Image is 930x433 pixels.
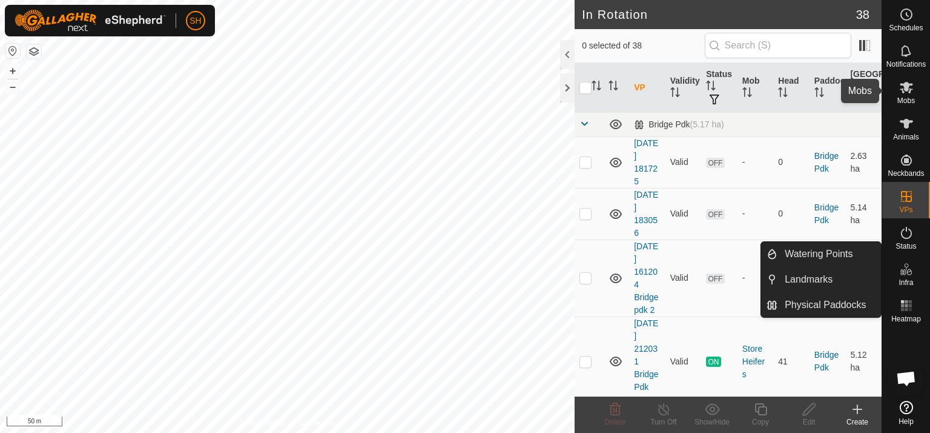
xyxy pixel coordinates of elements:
div: Show/Hide [688,417,736,428]
p-sorticon: Activate to sort [850,95,860,105]
span: Status [895,243,916,250]
span: OFF [706,158,724,168]
span: Watering Points [785,247,852,261]
span: ON [706,357,721,367]
a: Contact Us [299,417,335,428]
h2: In Rotation [582,7,856,22]
p-sorticon: Activate to sort [814,89,824,99]
li: Landmarks [761,267,881,292]
p-sorticon: Activate to sort [742,89,752,99]
td: 0 [773,136,810,188]
span: Mobs [897,97,915,104]
td: Valid [665,317,702,406]
th: Head [773,63,810,113]
td: 0 [773,240,810,317]
a: [DATE] 161204 Bridge pdk 2 [634,241,658,315]
div: Copy [736,417,785,428]
a: Watering Points [777,242,881,266]
a: [DATE] 212031 Bridge Pdk 1a [634,318,658,404]
button: Reset Map [5,44,20,58]
span: SH [190,15,201,27]
a: Bridge Pdk [814,151,839,173]
p-sorticon: Activate to sort [706,82,716,92]
div: Edit [785,417,833,428]
td: Valid [665,188,702,240]
span: (5.17 ha) [690,119,724,129]
span: VPs [899,206,912,213]
img: Gallagher Logo [15,10,166,32]
a: Bridge Pdk [814,350,839,372]
td: 0 [773,188,810,240]
td: Valid [665,240,702,317]
a: Open chat [888,360,925,397]
span: Animals [893,133,919,141]
span: 0 selected of 38 [582,39,704,52]
span: OFF [706,209,724,220]
a: Privacy Policy [240,417,285,428]
a: [DATE] 183056 [634,190,658,238]
span: Heatmap [891,315,921,323]
span: Physical Paddocks [785,298,866,312]
td: 41 [773,317,810,406]
input: Search (S) [705,33,851,58]
p-sorticon: Activate to sort [670,89,680,99]
li: Watering Points [761,242,881,266]
th: Paddock [810,63,846,113]
a: Bridge Pdk [814,203,839,225]
div: - [742,156,769,169]
p-sorticon: Activate to sort [608,82,618,92]
a: Help [882,396,930,430]
td: 5.14 ha [845,188,882,240]
th: [GEOGRAPHIC_DATA] Area [845,63,882,113]
div: - [742,272,769,284]
div: Store Heifers [742,343,769,381]
span: Landmarks [785,272,833,287]
span: OFF [706,274,724,284]
span: Delete [605,418,626,426]
span: Help [899,418,914,425]
button: + [5,64,20,78]
span: Infra [899,279,913,286]
div: Bridge Pdk [634,119,724,130]
td: Valid [665,136,702,188]
a: Landmarks [777,267,881,292]
span: Neckbands [888,170,924,177]
th: Validity [665,63,702,113]
p-sorticon: Activate to sort [592,82,601,92]
th: Mob [737,63,774,113]
td: 5.12 ha [845,317,882,406]
td: 2.49 ha [845,240,882,317]
a: [DATE] 181725 [634,138,658,186]
a: Physical Paddocks [777,293,881,317]
p-sorticon: Activate to sort [778,89,788,99]
td: 2.63 ha [845,136,882,188]
div: Create [833,417,882,428]
th: Status [701,63,737,113]
button: Map Layers [27,44,41,59]
div: Turn Off [639,417,688,428]
span: 38 [856,5,869,24]
button: – [5,79,20,94]
span: Notifications [886,61,926,68]
th: VP [629,63,665,113]
div: - [742,207,769,220]
span: Schedules [889,24,923,32]
li: Physical Paddocks [761,293,881,317]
